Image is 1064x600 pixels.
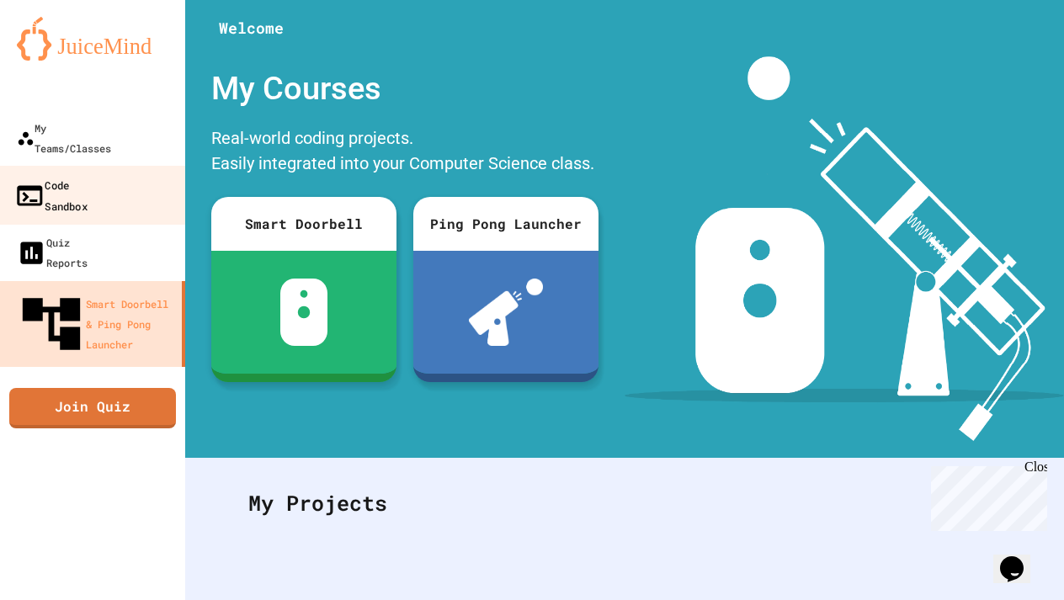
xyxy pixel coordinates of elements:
img: logo-orange.svg [17,17,168,61]
div: Quiz Reports [17,232,88,273]
iframe: chat widget [924,459,1047,531]
div: My Courses [203,56,607,121]
div: Code Sandbox [14,174,88,215]
img: banner-image-my-projects.png [625,56,1064,441]
a: Join Quiz [9,388,176,428]
div: Ping Pong Launcher [413,197,598,251]
iframe: chat widget [993,533,1047,583]
div: Chat with us now!Close [7,7,116,107]
div: Real-world coding projects. Easily integrated into your Computer Science class. [203,121,607,184]
div: My Projects [231,470,1018,536]
div: Smart Doorbell [211,197,396,251]
img: sdb-white.svg [280,279,328,346]
div: Smart Doorbell & Ping Pong Launcher [17,289,175,358]
img: ppl-with-ball.png [469,279,544,346]
div: My Teams/Classes [17,118,111,158]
